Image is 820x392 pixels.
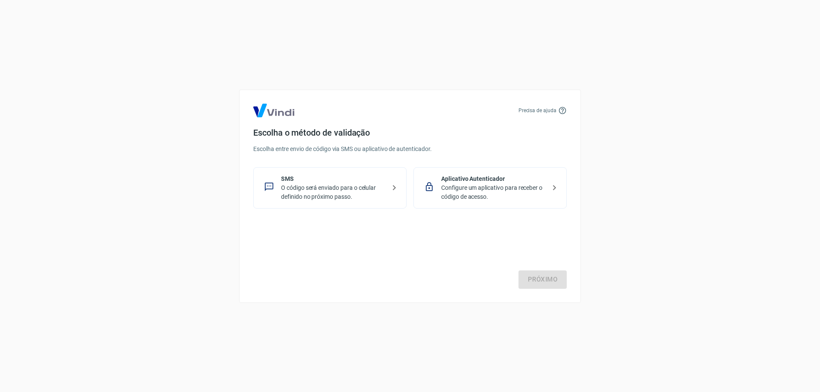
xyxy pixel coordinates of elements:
[441,183,546,201] p: Configure um aplicativo para receber o código de acesso.
[518,107,556,114] p: Precisa de ajuda
[253,128,567,138] h4: Escolha o método de validação
[413,167,567,209] div: Aplicativo AutenticadorConfigure um aplicativo para receber o código de acesso.
[253,104,294,117] img: Logo Vind
[281,174,386,183] p: SMS
[281,183,386,201] p: O código será enviado para o celular definido no próximo passo.
[441,174,546,183] p: Aplicativo Autenticador
[253,145,567,154] p: Escolha entre envio de código via SMS ou aplicativo de autenticador.
[253,167,407,209] div: SMSO código será enviado para o celular definido no próximo passo.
